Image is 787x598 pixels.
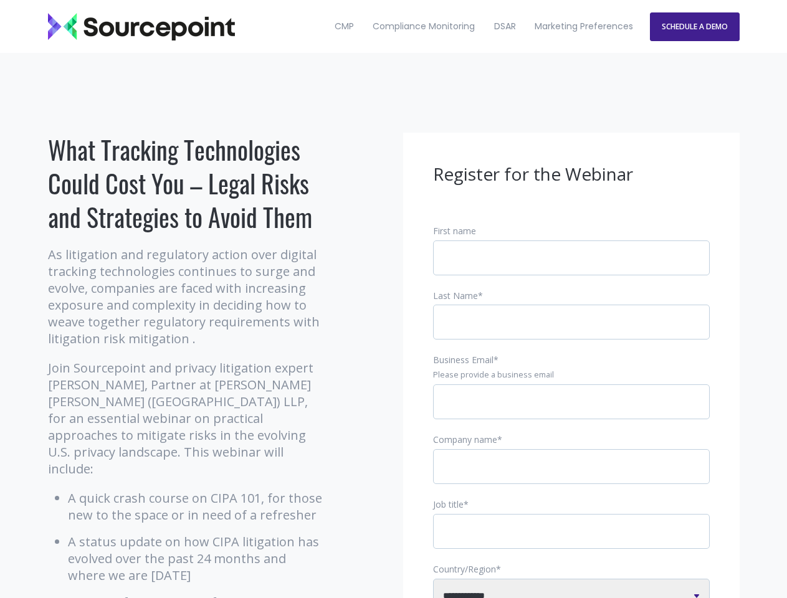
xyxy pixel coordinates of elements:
[48,246,325,347] p: As litigation and regulatory action over digital tracking technologies continues to surge and evo...
[433,290,478,301] span: Last Name
[68,490,325,523] li: A quick crash course on CIPA 101, for those new to the space or in need of a refresher
[433,498,464,510] span: Job title
[433,563,496,575] span: Country/Region
[433,434,497,445] span: Company name
[433,163,710,186] h3: Register for the Webinar
[433,369,710,381] legend: Please provide a business email
[48,359,325,477] p: Join Sourcepoint and privacy litigation expert [PERSON_NAME], Partner at [PERSON_NAME] [PERSON_NA...
[433,225,476,237] span: First name
[68,533,325,584] li: A status update on how CIPA litigation has evolved over the past 24 months and where we are [DATE]
[48,13,235,40] img: Sourcepoint_logo_black_transparent (2)-2
[48,133,325,234] h1: What Tracking Technologies Could Cost You – Legal Risks and Strategies to Avoid Them
[433,354,494,366] span: Business Email
[650,12,740,41] a: SCHEDULE A DEMO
